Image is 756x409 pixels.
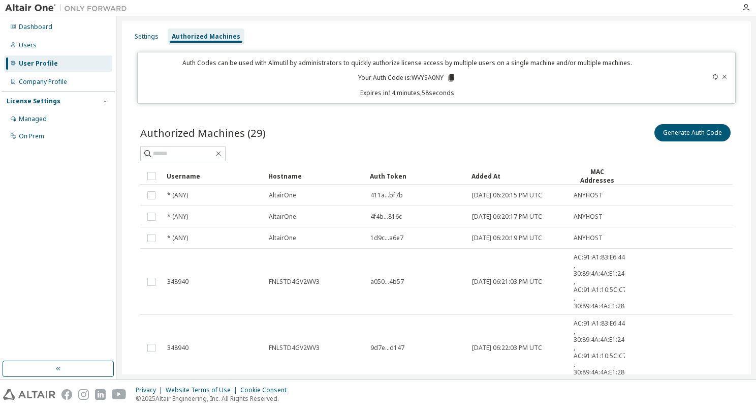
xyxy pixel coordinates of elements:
div: Hostname [268,168,362,184]
div: Auth Token [370,168,463,184]
div: Username [167,168,260,184]
p: Auth Codes can be used with Almutil by administrators to quickly authorize license access by mult... [144,59,670,67]
img: facebook.svg [61,389,72,400]
span: 348940 [167,278,188,286]
div: User Profile [19,60,58,68]
img: linkedin.svg [95,389,106,400]
div: Cookie Consent [240,386,293,394]
span: AltairOne [269,213,296,221]
p: Your Auth Code is: WVYSA0NY [358,73,456,82]
span: 9d7e...d147 [370,344,404,352]
div: Privacy [136,386,166,394]
p: Expires in 14 minutes, 58 seconds [144,89,670,97]
span: Authorized Machines (29) [140,126,266,140]
img: Altair One [5,3,132,13]
img: altair_logo.svg [3,389,55,400]
img: youtube.svg [112,389,127,400]
span: * (ANY) [167,234,188,242]
button: Generate Auth Code [654,124,731,141]
span: 348940 [167,344,188,352]
span: AltairOne [269,234,296,242]
span: * (ANY) [167,213,188,221]
span: [DATE] 06:21:03 PM UTC [472,278,542,286]
img: instagram.svg [78,389,89,400]
div: Managed [19,115,47,123]
span: [DATE] 06:20:15 PM UTC [472,191,542,199]
span: 411a...bf7b [370,191,403,199]
div: License Settings [7,97,60,105]
span: [DATE] 06:20:17 PM UTC [472,213,542,221]
div: On Prem [19,132,44,140]
div: Added At [471,168,565,184]
span: [DATE] 06:22:03 PM UTC [472,344,542,352]
span: AC:91:A1:83:E6:44 , 30:89:4A:4A:E1:24 , AC:91:A1:10:5C:C7 , 30:89:4A:4A:E1:28 [574,319,626,376]
span: a050...4b57 [370,278,404,286]
div: Company Profile [19,78,67,86]
span: ANYHOST [574,191,603,199]
span: FNLSTD4GV2WV3 [269,278,320,286]
div: MAC Addresses [573,167,621,185]
div: Authorized Machines [172,33,240,41]
span: * (ANY) [167,191,188,199]
span: ANYHOST [574,234,603,242]
p: © 2025 Altair Engineering, Inc. All Rights Reserved. [136,394,293,403]
div: Settings [135,33,159,41]
span: 4f4b...816c [370,213,402,221]
span: [DATE] 06:20:19 PM UTC [472,234,542,242]
div: Dashboard [19,23,52,31]
span: 1d9c...a6e7 [370,234,403,242]
span: ANYHOST [574,213,603,221]
span: FNLSTD4GV2WV3 [269,344,320,352]
div: Website Terms of Use [166,386,240,394]
span: AC:91:A1:83:E6:44 , 30:89:4A:4A:E1:24 , AC:91:A1:10:5C:C7 , 30:89:4A:4A:E1:28 [574,253,626,310]
div: Users [19,41,37,49]
span: AltairOne [269,191,296,199]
